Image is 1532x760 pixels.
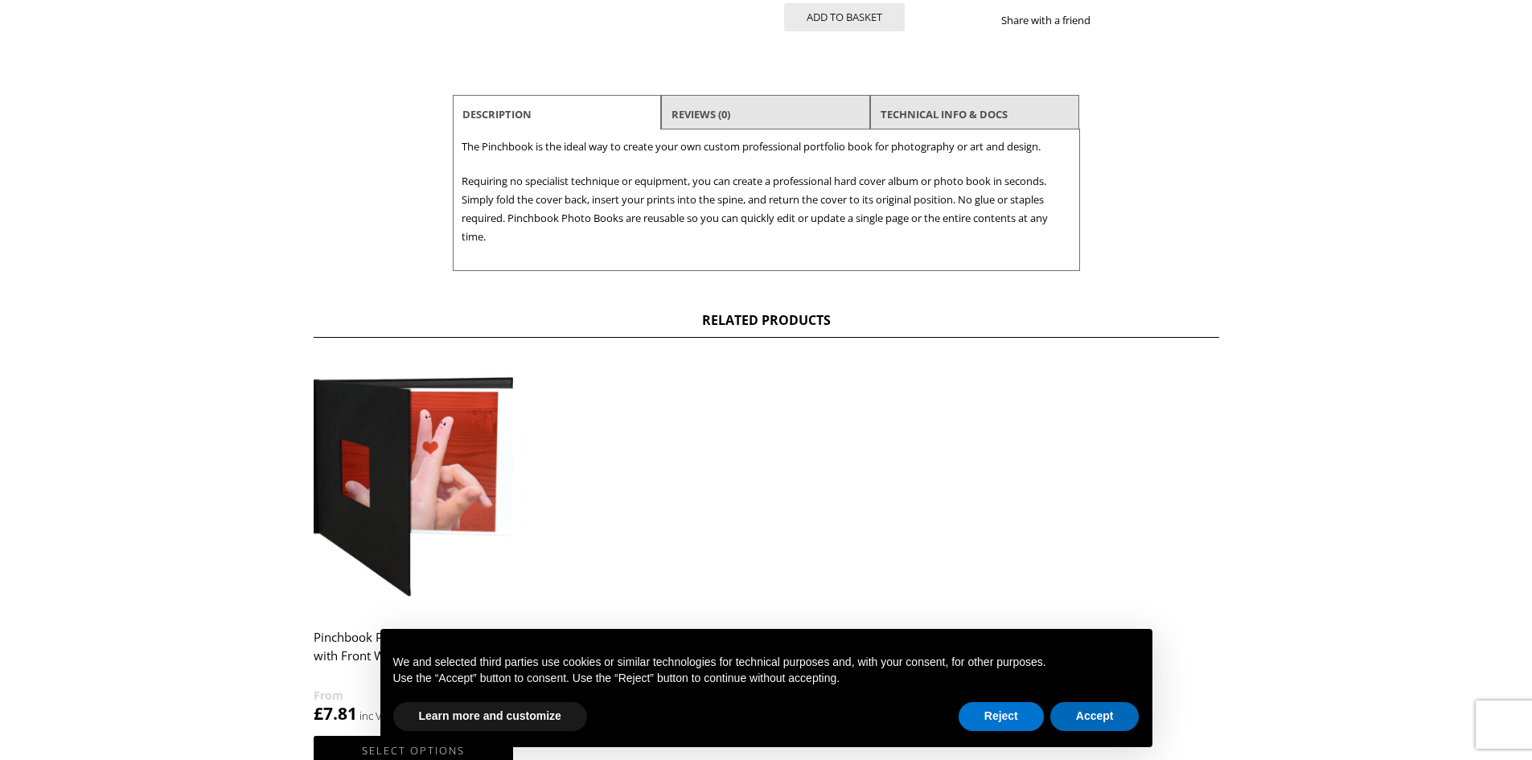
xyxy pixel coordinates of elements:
a: Reviews (0) [672,100,730,129]
img: Pinchbook Photo Book Covers* with Front Window [314,362,513,611]
p: Share with a friend [1001,11,1110,30]
img: email sharing button [1148,14,1161,27]
a: Description [462,100,532,129]
p: Use the “Accept” button to consent. Use the “Reject” button to continue without accepting. [393,671,1140,687]
button: Accept [1050,702,1140,731]
a: Pinchbook Photo Book Covers* with Front Window £7.81 [314,362,513,725]
p: The Pinchbook is the ideal way to create your own custom professional portfolio book for photogra... [462,138,1071,156]
p: We and selected third parties use cookies or similar technologies for technical purposes and, wit... [393,655,1140,671]
img: twitter sharing button [1129,14,1142,27]
span: £ [314,702,323,725]
img: facebook sharing button [1110,14,1123,27]
bdi: 7.81 [314,702,357,725]
a: TECHNICAL INFO & DOCS [881,100,1008,129]
button: Reject [959,702,1044,731]
h2: Pinchbook Photo Book Covers* with Front Window [314,622,513,686]
div: Notice [368,616,1165,760]
h2: Related products [314,311,1219,338]
button: Add to basket [784,3,905,31]
button: Learn more and customize [393,702,587,731]
p: Requiring no specialist technique or equipment, you can create a professional hard cover album or... [462,172,1071,246]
